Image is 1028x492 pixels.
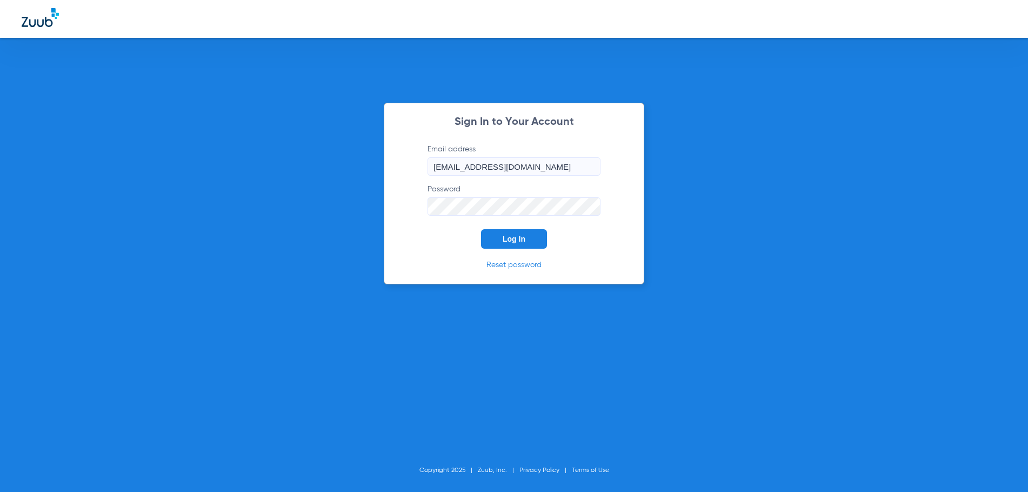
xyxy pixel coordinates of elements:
a: Terms of Use [572,467,609,474]
a: Privacy Policy [519,467,559,474]
img: Zuub Logo [22,8,59,27]
input: Email address [428,157,600,176]
h2: Sign In to Your Account [411,117,617,128]
label: Password [428,184,600,216]
li: Zuub, Inc. [478,465,519,476]
button: Log In [481,229,547,249]
label: Email address [428,144,600,176]
input: Password [428,197,600,216]
a: Reset password [486,261,542,269]
span: Log In [503,235,525,243]
li: Copyright 2025 [419,465,478,476]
